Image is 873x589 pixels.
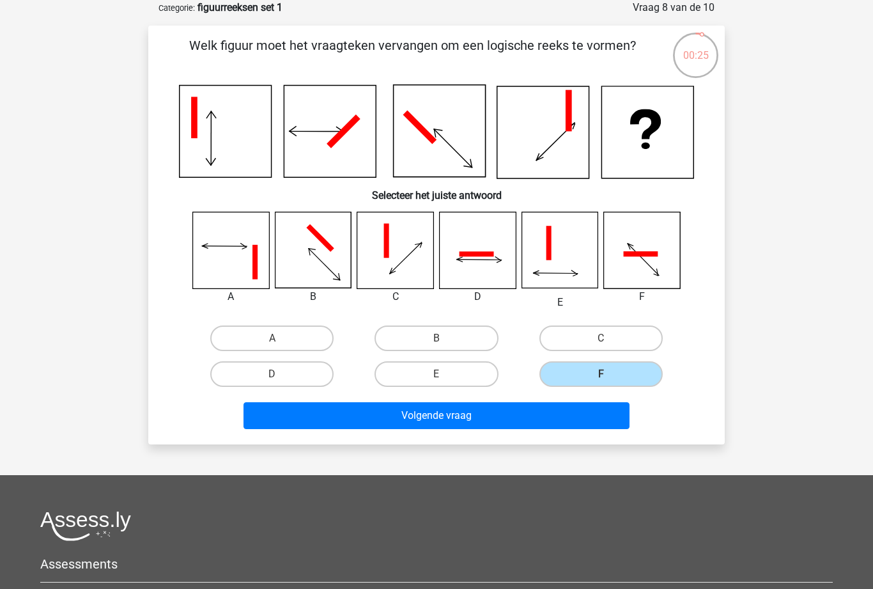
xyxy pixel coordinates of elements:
p: Welk figuur moet het vraagteken vervangen om een logische reeks te vormen? [169,36,656,74]
div: E [512,295,608,310]
label: B [375,326,498,351]
h5: Assessments [40,556,833,572]
div: B [265,289,362,304]
div: F [594,289,690,304]
small: Categorie: [158,3,195,13]
button: Volgende vraag [243,402,630,429]
div: 00:25 [672,31,720,63]
strong: figuurreeksen set 1 [197,1,282,13]
label: A [210,326,334,351]
label: E [375,361,498,387]
label: F [539,361,663,387]
div: D [429,289,526,304]
label: D [210,361,334,387]
div: A [183,289,279,304]
img: Assessly logo [40,511,131,541]
div: C [347,289,444,304]
h6: Selecteer het juiste antwoord [169,179,704,201]
label: C [539,326,663,351]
